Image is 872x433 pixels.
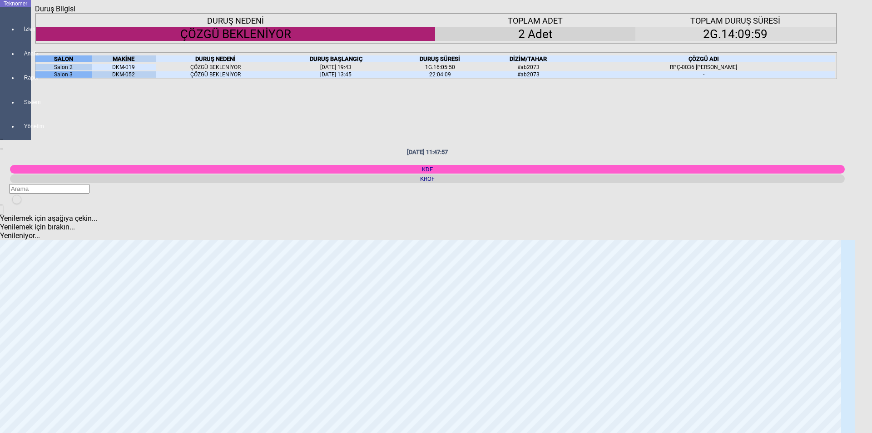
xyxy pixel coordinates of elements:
div: ÇÖZGÜ BEKLENİYOR [36,27,435,41]
div: DURUŞ NEDENİ [156,55,276,62]
div: DURUŞ NEDENİ [36,16,435,25]
div: ÇÖZGÜ BEKLENİYOR [156,64,276,70]
div: #ab2073 [484,64,572,70]
div: #ab2073 [484,71,572,78]
div: RPÇ-0036 [PERSON_NAME] [572,64,835,70]
div: [DATE] 19:43 [276,64,396,70]
div: DURUŞ SÜRESİ [396,55,484,62]
div: 2 Adet [435,27,635,41]
div: MAKİNE [92,55,156,62]
div: DURUŞ BAŞLANGIÇ [276,55,396,62]
div: TOPLAM DURUŞ SÜRESİ [635,16,836,25]
div: [DATE] 13:45 [276,71,396,78]
div: 22:04:09 [396,71,484,78]
div: - [572,71,835,78]
div: Salon 3 [35,71,92,78]
div: 2G.14:09:59 [635,27,836,41]
div: ÇÖZGÜ BEKLENİYOR [156,71,276,78]
div: ÇÖZGÜ ADI [572,55,835,62]
div: DİZİM/TAHAR [484,55,572,62]
div: Duruş Bilgisi [35,5,79,13]
div: SALON [35,55,92,62]
div: DKM-052 [92,71,156,78]
div: Salon 2 [35,64,92,70]
div: 1G.16:05:50 [396,64,484,70]
div: DKM-019 [92,64,156,70]
div: TOPLAM ADET [435,16,635,25]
